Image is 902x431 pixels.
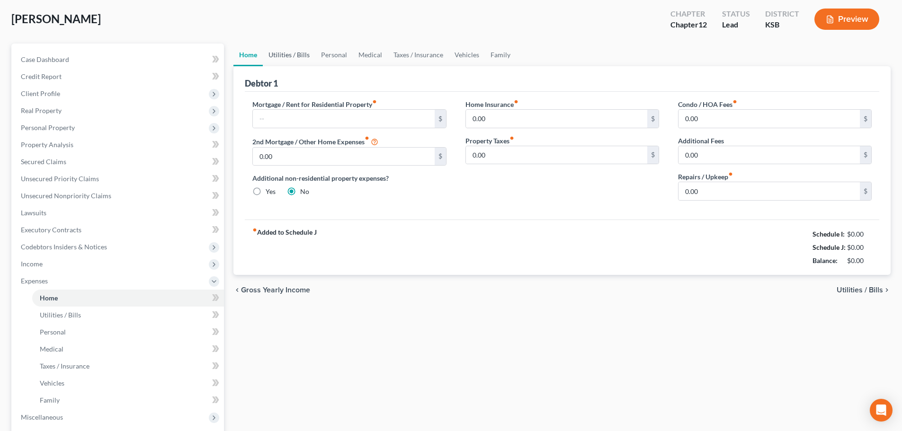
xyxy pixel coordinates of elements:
[241,286,310,294] span: Gross Yearly Income
[40,345,63,353] span: Medical
[252,228,317,267] strong: Added to Schedule J
[32,307,224,324] a: Utilities / Bills
[13,187,224,204] a: Unsecured Nonpriority Claims
[860,182,871,200] div: $
[728,172,733,176] i: fiber_manual_record
[870,399,893,422] div: Open Intercom Messenger
[765,9,799,19] div: District
[678,136,724,146] label: Additional Fees
[40,328,66,336] span: Personal
[13,136,224,153] a: Property Analysis
[670,19,707,30] div: Chapter
[372,99,377,104] i: fiber_manual_record
[21,89,60,97] span: Client Profile
[32,324,224,341] a: Personal
[40,379,64,387] span: Vehicles
[353,44,388,66] a: Medical
[40,311,81,319] span: Utilities / Bills
[678,99,737,109] label: Condo / HOA Fees
[21,277,48,285] span: Expenses
[21,55,69,63] span: Case Dashboard
[32,290,224,307] a: Home
[647,146,659,164] div: $
[647,110,659,128] div: $
[21,209,46,217] span: Lawsuits
[698,20,707,29] span: 12
[722,19,750,30] div: Lead
[21,158,66,166] span: Secured Claims
[21,192,111,200] span: Unsecured Nonpriority Claims
[233,44,263,66] a: Home
[813,256,838,264] strong: Balance:
[860,110,871,128] div: $
[40,294,58,302] span: Home
[485,44,516,66] a: Family
[13,68,224,85] a: Credit Report
[252,136,378,147] label: 2nd Mortgage / Other Home Expenses
[847,229,872,239] div: $0.00
[263,44,315,66] a: Utilities / Bills
[722,9,750,19] div: Status
[300,187,309,196] label: No
[266,187,276,196] label: Yes
[32,392,224,409] a: Family
[514,99,518,104] i: fiber_manual_record
[883,286,891,294] i: chevron_right
[678,172,733,182] label: Repairs / Upkeep
[670,9,707,19] div: Chapter
[465,99,518,109] label: Home Insurance
[509,136,514,141] i: fiber_manual_record
[860,146,871,164] div: $
[13,204,224,221] a: Lawsuits
[32,358,224,375] a: Taxes / Insurance
[732,99,737,104] i: fiber_manual_record
[21,141,73,149] span: Property Analysis
[21,243,107,251] span: Codebtors Insiders & Notices
[11,12,101,26] span: [PERSON_NAME]
[315,44,353,66] a: Personal
[21,72,62,80] span: Credit Report
[253,148,434,166] input: --
[679,146,860,164] input: --
[13,153,224,170] a: Secured Claims
[435,110,446,128] div: $
[40,396,60,404] span: Family
[814,9,879,30] button: Preview
[365,136,369,141] i: fiber_manual_record
[679,110,860,128] input: --
[813,230,845,238] strong: Schedule I:
[32,341,224,358] a: Medical
[765,19,799,30] div: KSB
[435,148,446,166] div: $
[847,243,872,252] div: $0.00
[21,106,62,114] span: Real Property
[21,123,75,132] span: Personal Property
[233,286,310,294] button: chevron_left Gross Yearly Income
[13,170,224,187] a: Unsecured Priority Claims
[21,413,63,421] span: Miscellaneous
[465,136,514,146] label: Property Taxes
[13,221,224,238] a: Executory Contracts
[449,44,485,66] a: Vehicles
[679,182,860,200] input: --
[245,78,278,89] div: Debtor 1
[847,256,872,265] div: $0.00
[21,260,43,268] span: Income
[252,99,377,109] label: Mortgage / Rent for Residential Property
[837,286,891,294] button: Utilities / Bills chevron_right
[813,243,846,251] strong: Schedule J:
[466,110,647,128] input: --
[13,51,224,68] a: Case Dashboard
[252,173,446,183] label: Additional non-residential property expenses?
[32,375,224,392] a: Vehicles
[21,226,81,234] span: Executory Contracts
[466,146,647,164] input: --
[388,44,449,66] a: Taxes / Insurance
[253,110,434,128] input: --
[837,286,883,294] span: Utilities / Bills
[40,362,89,370] span: Taxes / Insurance
[21,175,99,183] span: Unsecured Priority Claims
[252,228,257,232] i: fiber_manual_record
[233,286,241,294] i: chevron_left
